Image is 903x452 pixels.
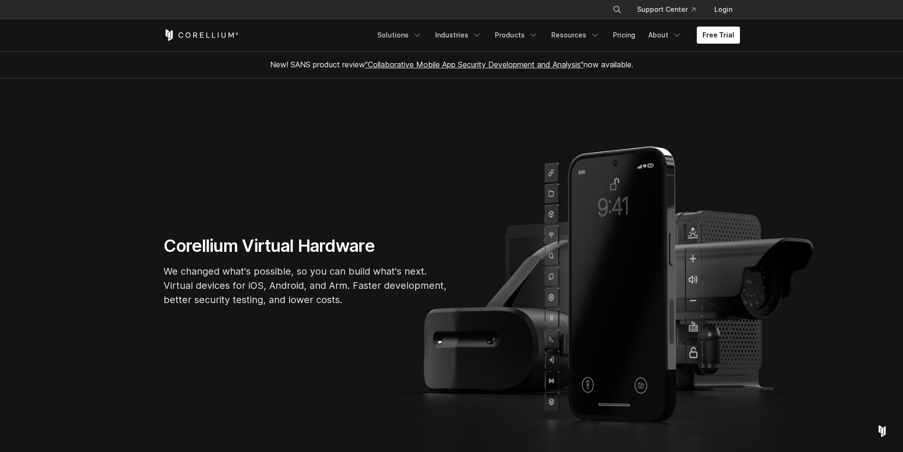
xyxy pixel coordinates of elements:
[372,27,428,44] a: Solutions
[871,420,894,443] div: Open Intercom Messenger
[546,27,605,44] a: Resources
[697,27,740,44] a: Free Trial
[365,60,584,69] a: "Collaborative Mobile App Security Development and Analysis"
[164,235,448,257] h1: Corellium Virtual Hardware
[164,29,239,41] a: Corellium Home
[601,1,740,18] div: Navigation Menu
[643,27,687,44] a: About
[489,27,544,44] a: Products
[429,27,487,44] a: Industries
[372,27,740,44] div: Navigation Menu
[607,27,641,44] a: Pricing
[629,1,703,18] a: Support Center
[164,264,448,307] p: We changed what's possible, so you can build what's next. Virtual devices for iOS, Android, and A...
[707,1,740,18] a: Login
[609,1,626,18] button: Search
[270,60,633,69] span: New! SANS product review now available.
